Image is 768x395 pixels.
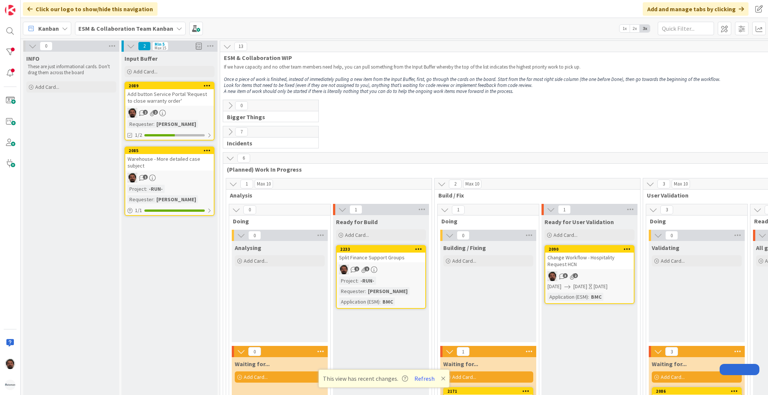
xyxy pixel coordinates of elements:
[127,195,153,203] div: Requester
[643,2,748,16] div: Add and manage tabs by clicking
[227,113,309,121] span: Bigger Things
[235,101,248,110] span: 0
[243,205,256,214] span: 0
[234,42,247,51] span: 13
[345,232,369,238] span: Add Card...
[354,266,359,271] span: 1
[661,257,685,264] span: Add Card...
[244,257,268,264] span: Add Card...
[146,185,147,193] span: :
[125,147,214,154] div: 2085
[78,25,173,32] b: ESM & Collaboration Team Kanban
[441,217,529,225] span: Doing
[125,147,214,171] div: 2085Warehouse - More detailed case subject
[365,287,366,295] span: :
[379,298,381,306] span: :
[630,25,640,32] span: 2x
[35,84,59,90] span: Add Card...
[23,2,157,16] div: Click our logo to show/hide this navigation
[545,246,634,253] div: 2090
[357,277,358,285] span: :
[339,287,365,295] div: Requester
[235,360,270,368] span: Waiting for...
[650,217,738,225] span: Doing
[661,374,685,380] span: Add Card...
[154,46,166,50] div: Max 15
[339,265,349,274] img: AC
[465,182,479,186] div: Max 10
[452,257,476,264] span: Add Card...
[127,185,146,193] div: Project
[545,271,634,281] div: AC
[323,374,408,383] span: This view has recent changes.
[235,244,261,251] span: Analysing
[438,192,631,199] span: Build / Fix
[129,83,214,88] div: 2089
[545,253,634,269] div: Change Workflow - Hospitality Request HCN
[129,148,214,153] div: 2085
[457,347,469,356] span: 1
[657,180,670,189] span: 3
[124,55,157,62] span: Input Buffer
[366,287,409,295] div: [PERSON_NAME]
[336,218,378,226] span: Ready for Build
[240,180,253,189] span: 1
[244,374,268,380] span: Add Card...
[230,192,422,199] span: Analysis
[594,283,607,290] div: [DATE]
[364,266,369,271] span: 1
[147,185,165,193] div: -RUN-
[544,218,614,226] span: Ready for User Validation
[652,388,741,395] div: 2086
[640,25,650,32] span: 3x
[412,374,437,383] button: Refresh
[133,68,157,75] span: Add Card...
[665,231,678,240] span: 0
[5,359,15,369] img: AC
[660,205,673,214] span: 3
[349,205,362,214] span: 1
[337,253,425,262] div: Split Finance Support Groups
[547,283,561,290] span: [DATE]
[125,108,214,118] div: AC
[38,24,59,33] span: Kanban
[154,120,198,128] div: [PERSON_NAME]
[153,120,154,128] span: :
[337,246,425,253] div: 2233
[339,298,379,306] div: Application (ESM)
[381,298,395,306] div: BMC
[237,154,250,163] span: 6
[674,182,688,186] div: Max 10
[447,389,532,394] div: 2171
[443,360,478,368] span: Waiting for...
[553,232,577,238] span: Add Card...
[444,388,532,395] div: 2171
[5,380,15,390] img: avatar
[452,374,476,380] span: Add Card...
[224,88,513,94] em: A new item of work should only be started if there is literally nothing that you can do to help t...
[127,120,153,128] div: Requester
[224,82,532,88] em: Look for items that need to be fixed (even if they are not assigned to you), anything that’s wait...
[125,206,214,215] div: 1/1
[452,205,465,214] span: 1
[545,246,634,269] div: 2090Change Workflow - Hospitality Request HCN
[127,108,137,118] img: AC
[28,64,115,76] p: These are just informational cards. Don't drag them across the board
[340,247,425,252] div: 2233
[227,139,309,147] span: Incidents
[656,389,741,394] div: 2086
[558,205,571,214] span: 1
[658,22,714,35] input: Quick Filter...
[138,42,151,51] span: 2
[125,82,214,89] div: 2089
[154,42,165,46] div: Min 5
[224,76,720,82] em: Once a piece of work is finished, instead of immediately pulling a new item from the Input Buffer...
[358,277,376,285] div: -RUN-
[125,173,214,183] div: AC
[457,231,469,240] span: 0
[573,273,578,278] span: 2
[26,55,39,62] span: INFO
[257,182,271,186] div: Max 10
[248,231,261,240] span: 0
[337,265,425,274] div: AC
